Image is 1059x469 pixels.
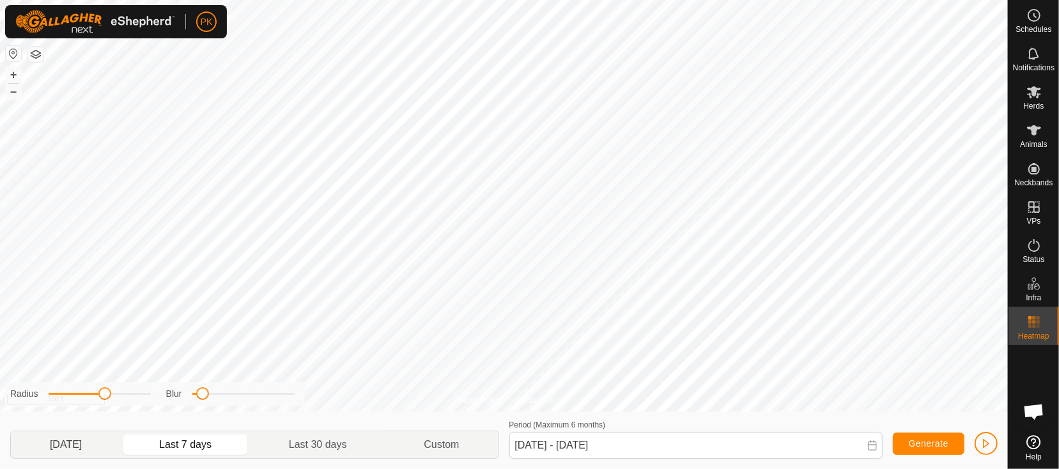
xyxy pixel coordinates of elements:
span: Help [1026,453,1042,461]
span: VPs [1026,217,1040,225]
span: Last 7 days [159,437,212,452]
label: Blur [166,387,182,401]
span: Custom [424,437,459,452]
span: Notifications [1013,64,1055,72]
button: + [6,67,21,82]
img: Gallagher Logo [15,10,175,33]
span: PK [201,15,213,29]
span: Animals [1020,141,1047,148]
button: – [6,84,21,99]
span: Last 30 days [289,437,347,452]
a: Contact Us [516,395,554,406]
span: [DATE] [50,437,82,452]
span: Neckbands [1014,179,1053,187]
span: Generate [909,438,948,449]
button: Generate [893,433,964,455]
span: Herds [1023,102,1044,110]
span: Heatmap [1018,332,1049,340]
button: Reset Map [6,46,21,61]
a: Privacy Policy [453,395,501,406]
span: Schedules [1016,26,1051,33]
label: Period (Maximum 6 months) [509,420,606,429]
span: Status [1023,256,1044,263]
a: Open chat [1015,392,1053,431]
label: Radius [10,387,38,401]
button: Map Layers [28,47,43,62]
a: Help [1009,430,1059,466]
span: Infra [1026,294,1041,302]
